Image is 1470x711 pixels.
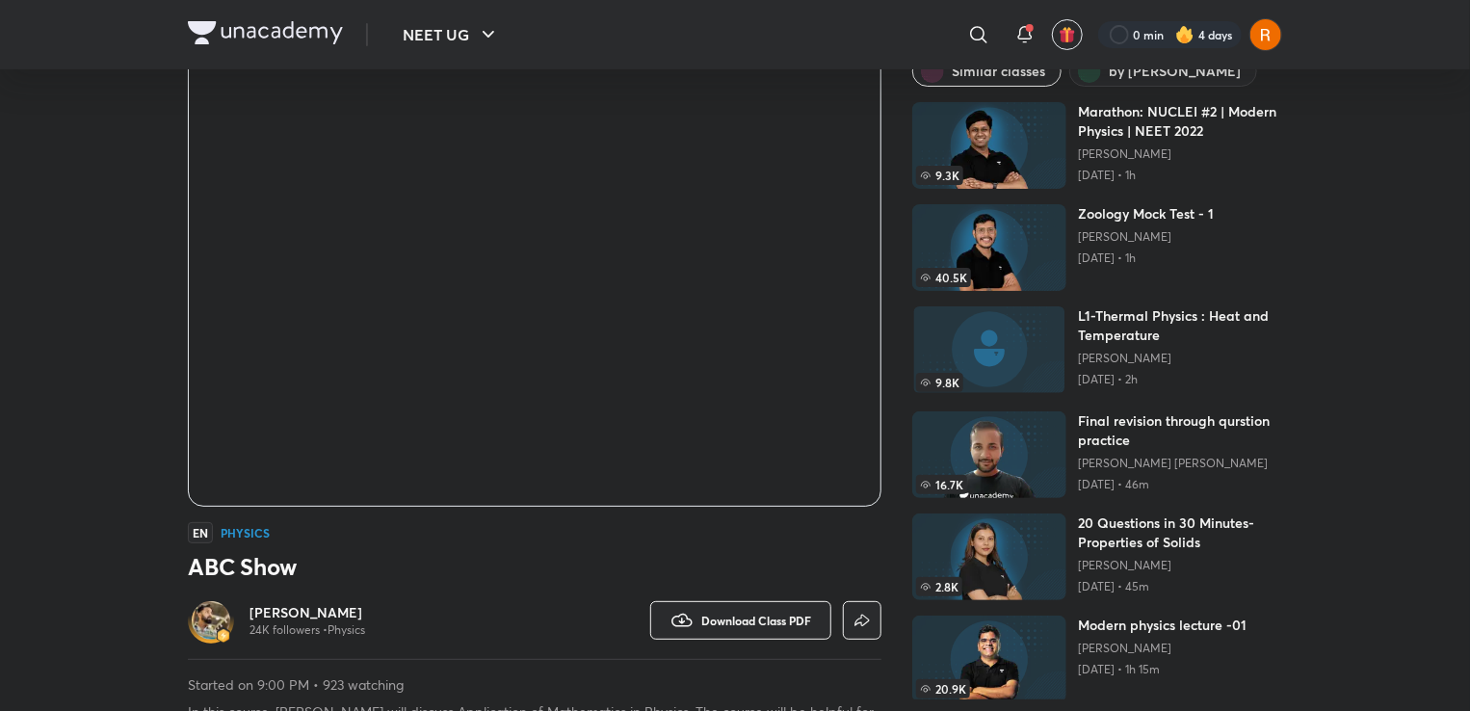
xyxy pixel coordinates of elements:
a: [PERSON_NAME] [1078,558,1282,573]
h6: Final revision through qurstion practice [1078,411,1282,450]
p: [DATE] • 2h [1078,372,1282,387]
span: EN [188,522,213,543]
span: by Anupam Upadhayay [1109,62,1241,81]
h6: 20 Questions in 30 Minutes- Properties of Solids [1078,513,1282,552]
p: [DATE] • 1h 15m [1078,662,1247,677]
button: NEET UG [391,15,512,54]
button: by Anupam Upadhayay [1069,56,1257,87]
a: [PERSON_NAME] [PERSON_NAME] [1078,456,1282,471]
img: Aliya Fatima [1249,18,1282,51]
a: [PERSON_NAME] [1078,351,1282,366]
h6: L1-Thermal Physics : Heat and Temperature [1078,306,1282,345]
span: 2.8K [916,577,962,596]
img: badge [217,629,230,643]
h3: ABC Show [188,551,881,582]
h6: Zoology Mock Test - 1 [1078,204,1214,224]
button: Download Class PDF [650,601,831,640]
span: 40.5K [916,268,971,287]
p: [DATE] • 1h [1078,168,1282,183]
a: [PERSON_NAME] [1078,229,1214,245]
h6: Modern physics lecture -01 [1078,616,1247,635]
p: [DATE] • 45m [1078,579,1282,594]
a: Avatarbadge [188,597,234,644]
img: avatar [1059,26,1076,43]
span: Similar classes [952,62,1045,81]
button: avatar [1052,19,1083,50]
img: Company Logo [188,21,343,44]
p: 24K followers • Physics [249,622,365,638]
button: Similar classes [912,56,1062,87]
span: 9.8K [916,373,963,392]
span: 9.3K [916,166,963,185]
h4: Physics [221,527,270,539]
span: 16.7K [916,475,967,494]
h6: Marathon: NUCLEI #2 | Modern Physics | NEET 2022 [1078,102,1282,141]
p: Started on 9:00 PM • 923 watching [188,675,881,695]
a: Company Logo [188,21,343,49]
span: Download Class PDF [701,613,811,628]
span: 20.9K [916,679,970,698]
a: [PERSON_NAME] [249,603,365,622]
iframe: Class [189,53,880,506]
p: [DATE] • 46m [1078,477,1282,492]
img: Avatar [192,601,230,640]
a: [PERSON_NAME] [1078,641,1247,656]
a: [PERSON_NAME] [1078,146,1282,162]
p: [DATE] • 1h [1078,250,1214,266]
img: streak [1175,25,1194,44]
